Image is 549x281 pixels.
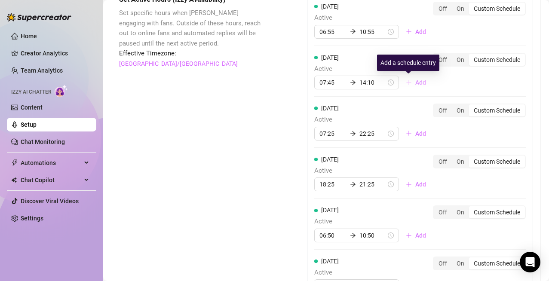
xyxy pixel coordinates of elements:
[399,127,433,140] button: Add
[399,177,433,191] button: Add
[359,129,386,138] input: End time
[452,206,469,218] div: On
[11,177,17,183] img: Chat Copilot
[452,3,469,15] div: On
[55,85,68,97] img: AI Chatter
[321,207,339,214] span: [DATE]
[415,232,426,239] span: Add
[350,131,356,137] span: arrow-right
[21,104,43,111] a: Content
[350,232,356,238] span: arrow-right
[399,229,433,242] button: Add
[406,28,412,34] span: plus
[469,104,525,116] div: Custom Schedule
[406,130,412,136] span: plus
[21,215,43,222] a: Settings
[469,257,525,269] div: Custom Schedule
[434,156,452,168] div: Off
[11,159,18,166] span: thunderbolt
[314,64,433,74] span: Active
[7,13,71,21] img: logo-BBDzfeDw.svg
[433,257,526,270] div: segmented control
[469,206,525,218] div: Custom Schedule
[314,115,433,125] span: Active
[21,156,82,170] span: Automations
[314,13,433,23] span: Active
[319,231,346,240] input: Start time
[321,156,339,163] span: [DATE]
[415,181,426,188] span: Add
[469,3,525,15] div: Custom Schedule
[433,205,526,219] div: segmented control
[452,54,469,66] div: On
[434,104,452,116] div: Off
[434,54,452,66] div: Off
[350,181,356,187] span: arrow-right
[319,78,346,87] input: Start time
[452,257,469,269] div: On
[321,105,339,112] span: [DATE]
[314,217,433,227] span: Active
[433,155,526,168] div: segmented control
[452,104,469,116] div: On
[359,231,386,240] input: End time
[469,156,525,168] div: Custom Schedule
[359,180,386,189] input: End time
[520,252,540,272] div: Open Intercom Messenger
[469,54,525,66] div: Custom Schedule
[21,198,79,205] a: Discover Viral Videos
[314,268,433,278] span: Active
[21,138,65,145] a: Chat Monitoring
[433,104,526,117] div: segmented control
[399,76,433,89] button: Add
[415,79,426,86] span: Add
[319,27,346,37] input: Start time
[359,27,386,37] input: End time
[415,130,426,137] span: Add
[359,78,386,87] input: End time
[321,54,339,61] span: [DATE]
[21,46,89,60] a: Creator Analytics
[119,59,238,68] a: [GEOGRAPHIC_DATA]/[GEOGRAPHIC_DATA]
[434,257,452,269] div: Off
[350,28,356,34] span: arrow-right
[433,53,526,67] div: segmented control
[415,28,426,35] span: Add
[434,206,452,218] div: Off
[321,258,339,265] span: [DATE]
[319,129,346,138] input: Start time
[319,180,346,189] input: Start time
[119,8,264,49] span: Set specific hours when [PERSON_NAME] engaging with fans. Outside of these hours, reach out to on...
[452,156,469,168] div: On
[321,3,339,10] span: [DATE]
[377,55,439,71] div: Add a schedule entry
[406,181,412,187] span: plus
[21,173,82,187] span: Chat Copilot
[11,88,51,96] span: Izzy AI Chatter
[119,49,264,59] span: Effective Timezone:
[350,79,356,86] span: arrow-right
[433,2,526,15] div: segmented control
[21,67,63,74] a: Team Analytics
[21,121,37,128] a: Setup
[21,33,37,40] a: Home
[434,3,452,15] div: Off
[406,232,412,238] span: plus
[406,79,412,86] span: plus
[399,25,433,39] button: Add
[314,166,433,176] span: Active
